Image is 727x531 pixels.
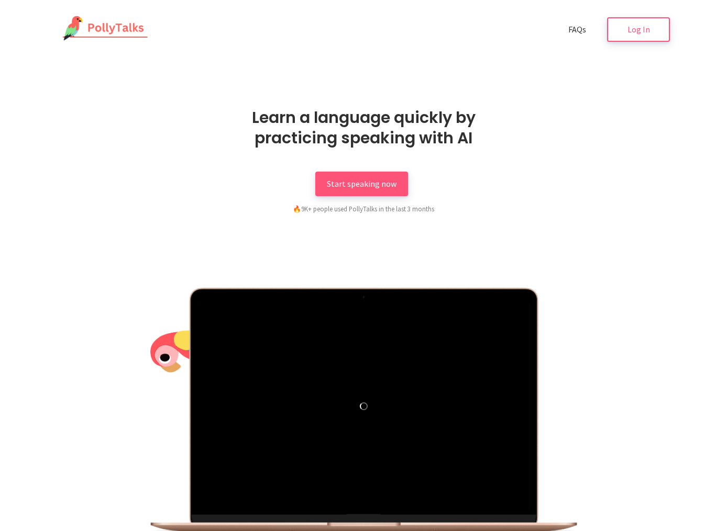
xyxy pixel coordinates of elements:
[57,16,148,42] img: PollyTalks Logo
[327,178,396,189] span: Start speaking now
[557,17,598,42] a: FAQs
[607,17,670,42] a: Log In
[238,204,489,214] div: 9K+ people used PollyTalks in the last 3 months
[315,172,408,196] a: Start speaking now
[219,107,508,148] h1: Learn a language quickly by practicing speaking with AI
[568,24,586,35] span: FAQs
[627,24,650,35] span: Log In
[293,205,301,213] span: fire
